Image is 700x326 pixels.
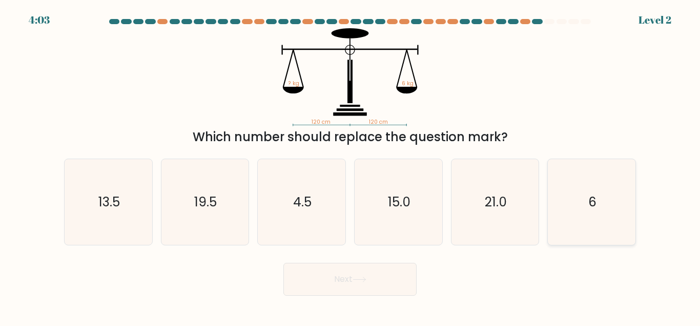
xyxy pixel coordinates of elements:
text: 6 [588,193,596,211]
tspan: 6 kg [402,80,414,87]
div: 4:03 [29,12,50,28]
div: Level 2 [639,12,671,28]
tspan: ? kg [289,80,299,87]
tspan: 120 cm [369,118,388,126]
text: 19.5 [195,193,217,211]
text: 21.0 [485,193,507,211]
tspan: 120 cm [312,118,331,126]
text: 15.0 [388,193,410,211]
text: 13.5 [98,193,120,211]
text: 4.5 [293,193,312,211]
div: Which number should replace the question mark? [70,128,630,146]
button: Next [283,263,417,296]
